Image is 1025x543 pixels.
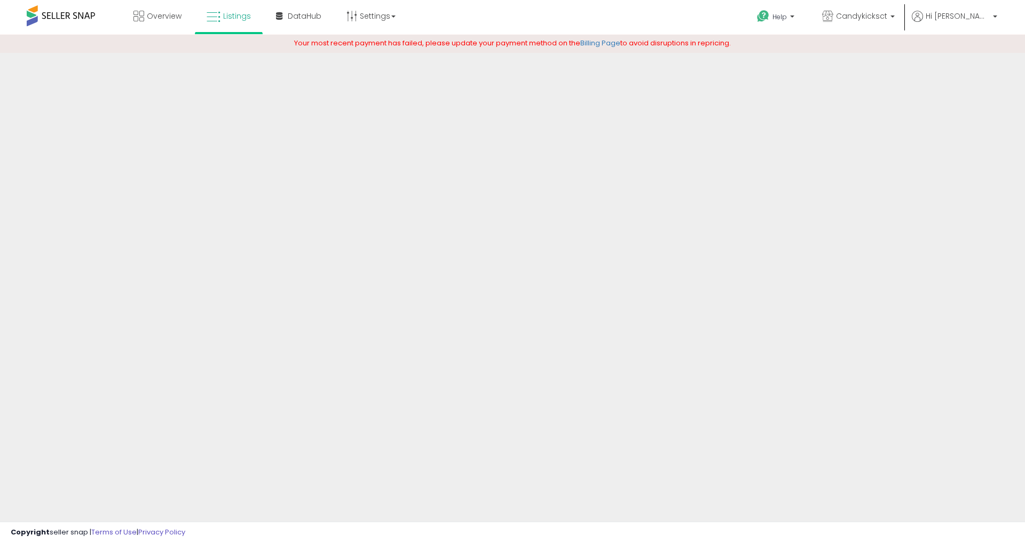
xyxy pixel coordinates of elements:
a: Billing Page [580,38,620,48]
span: Your most recent payment has failed, please update your payment method on the to avoid disruption... [294,38,731,48]
span: Candykicksct [836,11,887,21]
a: Hi [PERSON_NAME] [912,11,997,35]
span: Overview [147,11,182,21]
span: Listings [223,11,251,21]
span: Help [772,12,787,21]
a: Help [748,2,805,35]
i: Get Help [756,10,770,23]
span: Hi [PERSON_NAME] [926,11,990,21]
span: DataHub [288,11,321,21]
